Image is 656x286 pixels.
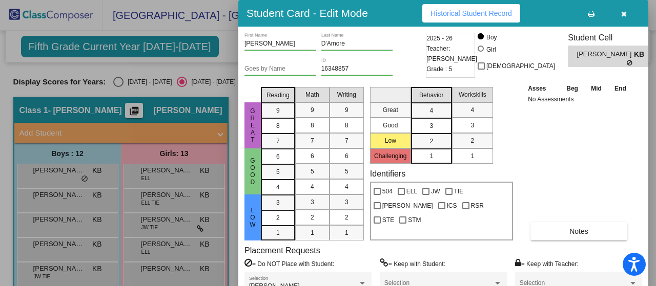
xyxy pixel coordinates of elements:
span: Teacher: [PERSON_NAME] [426,43,477,64]
span: 9 [311,105,314,115]
span: ELL [406,185,417,197]
span: TIE [454,185,464,197]
span: 8 [311,121,314,130]
label: = Keep with Student: [380,258,445,269]
span: 3 [276,198,280,207]
span: 5 [311,167,314,176]
span: 7 [276,137,280,146]
span: Low [248,207,257,228]
span: STM [408,214,421,226]
span: 1 [311,228,314,237]
span: ICS [447,200,457,212]
span: 3 [429,121,433,130]
span: RSR [471,200,484,212]
span: 8 [276,121,280,130]
span: Workskills [459,90,486,99]
span: Notes [569,227,588,235]
span: 9 [345,105,348,115]
label: Placement Requests [244,246,320,255]
span: [PERSON_NAME] [577,49,634,60]
span: 3 [345,197,348,207]
span: 1 [345,228,348,237]
span: 6 [345,151,348,161]
span: [DEMOGRAPHIC_DATA] [486,60,555,72]
span: Great [248,107,257,143]
th: Mid [585,83,608,94]
td: No Assessments [525,94,633,104]
span: KB [634,49,648,60]
span: [PERSON_NAME] [382,200,433,212]
span: 7 [345,136,348,145]
th: Beg [560,83,584,94]
label: = Keep with Teacher: [515,258,579,269]
span: 4 [345,182,348,191]
span: 4 [276,183,280,192]
span: 9 [276,106,280,115]
span: 2 [470,136,474,145]
span: 5 [276,167,280,177]
span: Reading [266,91,290,100]
span: JW [431,185,440,197]
span: 2 [345,213,348,222]
span: 504 [382,185,393,197]
span: 6 [276,152,280,161]
span: 5 [345,167,348,176]
span: 6 [311,151,314,161]
span: 2 [429,137,433,146]
span: Math [305,90,319,99]
h3: Student Card - Edit Mode [247,7,368,19]
span: 1 [470,151,474,161]
span: 2 [311,213,314,222]
span: 1 [429,151,433,161]
input: goes by name [244,65,316,73]
span: 8 [345,121,348,130]
span: 3 [311,197,314,207]
span: 7 [311,136,314,145]
span: Good [248,157,257,186]
span: 4 [429,106,433,115]
button: Historical Student Record [422,4,520,23]
span: STE [382,214,394,226]
span: Grade : 5 [426,64,452,74]
span: Writing [337,90,356,99]
span: 4 [311,182,314,191]
div: Girl [486,45,496,54]
label: Identifiers [370,169,405,179]
th: End [608,83,632,94]
label: = Do NOT Place with Student: [244,258,334,269]
span: 3 [470,121,474,130]
input: Enter ID [321,65,393,73]
span: Historical Student Record [430,9,512,17]
button: Notes [530,222,627,240]
span: 4 [470,105,474,115]
span: Behavior [419,91,443,100]
span: 2025 - 26 [426,33,453,43]
span: 2 [276,213,280,223]
span: 1 [276,228,280,237]
div: Boy [486,33,497,42]
th: Asses [525,83,560,94]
